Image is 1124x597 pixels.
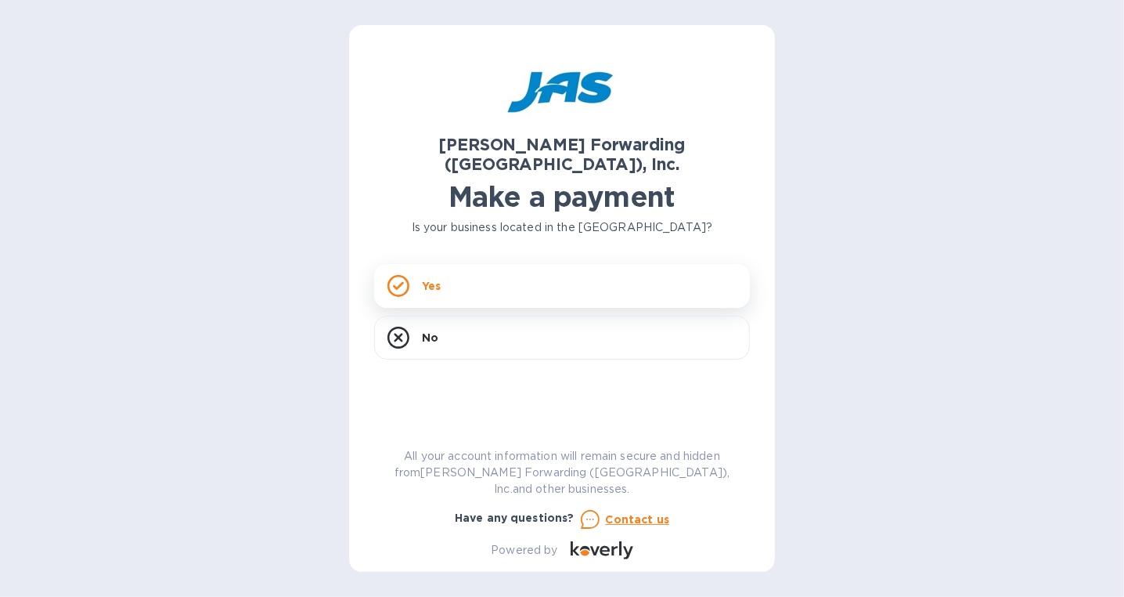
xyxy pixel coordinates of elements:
[439,135,686,174] b: [PERSON_NAME] Forwarding ([GEOGRAPHIC_DATA]), Inc.
[374,219,750,236] p: Is your business located in the [GEOGRAPHIC_DATA]?
[422,278,441,294] p: Yes
[606,513,670,526] u: Contact us
[491,542,557,559] p: Powered by
[422,330,438,346] p: No
[374,180,750,213] h1: Make a payment
[455,512,575,524] b: Have any questions?
[374,448,750,498] p: All your account information will remain secure and hidden from [PERSON_NAME] Forwarding ([GEOGRA...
